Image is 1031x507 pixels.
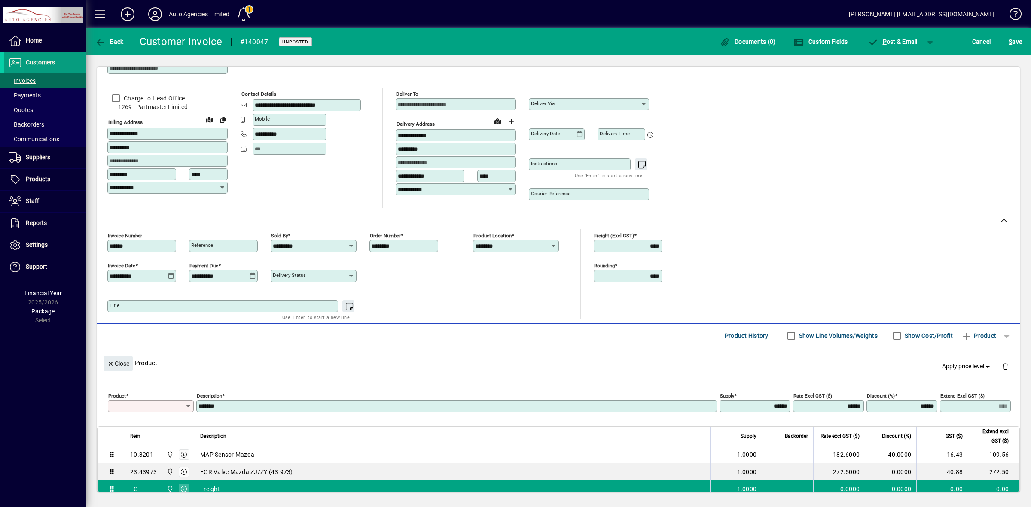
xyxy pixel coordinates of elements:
[255,116,270,122] mat-label: Mobile
[4,132,86,146] a: Communications
[972,35,991,49] span: Cancel
[4,103,86,117] a: Quotes
[819,485,860,493] div: 0.0000
[882,431,911,441] span: Discount (%)
[282,39,308,45] span: Unposted
[26,176,50,182] span: Products
[189,263,218,269] mat-label: Payment due
[600,131,630,137] mat-label: Delivery time
[942,362,992,371] span: Apply price level
[883,38,887,45] span: P
[1009,38,1012,45] span: S
[4,213,86,234] a: Reports
[130,485,142,493] div: FGT
[4,73,86,88] a: Invoices
[957,328,1000,343] button: Product
[130,450,153,459] div: 10.3201
[165,484,174,494] span: Rangiora
[868,38,918,45] span: ost & Email
[718,34,778,49] button: Documents (0)
[202,112,216,126] a: View on map
[200,485,220,493] span: Freight
[785,431,808,441] span: Backorder
[200,431,226,441] span: Description
[968,463,1019,480] td: 272.50
[101,359,135,367] app-page-header-button: Close
[819,450,860,459] div: 182.6000
[273,272,306,278] mat-label: Delivery status
[1009,35,1022,49] span: ave
[396,91,418,97] mat-label: Deliver To
[95,38,124,45] span: Back
[108,393,126,399] mat-label: Product
[110,302,119,308] mat-label: Title
[4,88,86,103] a: Payments
[793,38,848,45] span: Custom Fields
[1007,34,1024,49] button: Save
[9,121,44,128] span: Backorders
[26,59,55,66] span: Customers
[169,7,230,21] div: Auto Agencies Limited
[4,117,86,132] a: Backorders
[31,308,55,315] span: Package
[531,161,557,167] mat-label: Instructions
[4,234,86,256] a: Settings
[940,393,985,399] mat-label: Extend excl GST ($)
[995,362,1016,370] app-page-header-button: Delete
[4,169,86,190] a: Products
[793,393,832,399] mat-label: Rate excl GST ($)
[26,241,48,248] span: Settings
[737,468,757,476] span: 1.0000
[9,92,41,99] span: Payments
[720,393,734,399] mat-label: Supply
[741,431,756,441] span: Supply
[968,480,1019,498] td: 0.00
[995,356,1016,376] button: Delete
[26,263,47,270] span: Support
[240,35,268,49] div: #140047
[970,34,993,49] button: Cancel
[903,331,953,340] label: Show Cost/Profit
[370,233,401,239] mat-label: Order number
[26,37,42,44] span: Home
[1003,2,1020,30] a: Knowledge Base
[575,170,642,180] mat-hint: Use 'Enter' to start a new line
[531,191,570,197] mat-label: Courier Reference
[200,468,293,476] span: EGR Valve Mazda ZJ/ZY (43-973)
[26,219,47,226] span: Reports
[594,263,615,269] mat-label: Rounding
[849,7,994,21] div: [PERSON_NAME] [EMAIL_ADDRESS][DOMAIN_NAME]
[197,393,222,399] mat-label: Description
[865,446,916,463] td: 40.0000
[140,35,223,49] div: Customer Invoice
[594,233,634,239] mat-label: Freight (excl GST)
[737,485,757,493] span: 1.0000
[725,329,769,343] span: Product History
[165,467,174,477] span: Rangiora
[141,6,169,22] button: Profile
[973,427,1009,446] span: Extend excl GST ($)
[865,463,916,480] td: 0.0000
[531,131,560,137] mat-label: Delivery date
[821,431,860,441] span: Rate excl GST ($)
[473,233,512,239] mat-label: Product location
[946,431,963,441] span: GST ($)
[791,34,850,49] button: Custom Fields
[961,329,996,343] span: Product
[216,113,230,127] button: Copy to Delivery address
[107,357,129,371] span: Close
[93,34,126,49] button: Back
[4,191,86,212] a: Staff
[968,446,1019,463] td: 109.56
[4,147,86,168] a: Suppliers
[24,290,62,297] span: Financial Year
[122,94,185,103] label: Charge to Head Office
[9,106,33,113] span: Quotes
[104,356,133,371] button: Close
[9,136,59,143] span: Communications
[916,480,968,498] td: 0.00
[531,100,555,106] mat-label: Deliver via
[282,312,350,322] mat-hint: Use 'Enter' to start a new line
[26,154,50,161] span: Suppliers
[797,331,878,340] label: Show Line Volumes/Weights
